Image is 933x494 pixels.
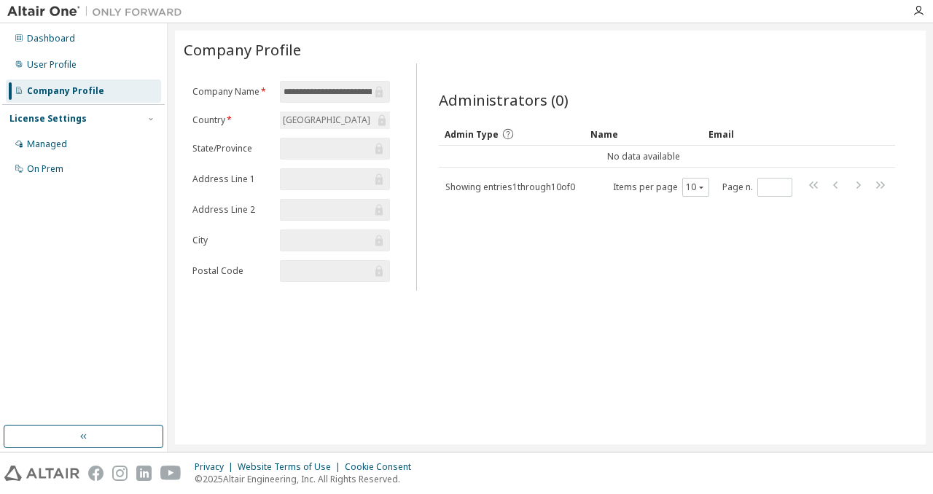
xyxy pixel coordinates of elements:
[238,461,345,473] div: Website Terms of Use
[613,178,709,197] span: Items per page
[27,85,104,97] div: Company Profile
[280,111,389,129] div: [GEOGRAPHIC_DATA]
[722,178,792,197] span: Page n.
[112,466,128,481] img: instagram.svg
[445,128,499,141] span: Admin Type
[192,265,271,277] label: Postal Code
[590,122,698,146] div: Name
[88,466,104,481] img: facebook.svg
[445,181,575,193] span: Showing entries 1 through 10 of 0
[281,112,372,128] div: [GEOGRAPHIC_DATA]
[27,59,77,71] div: User Profile
[192,143,271,154] label: State/Province
[345,461,420,473] div: Cookie Consent
[195,473,420,485] p: © 2025 Altair Engineering, Inc. All Rights Reserved.
[27,138,67,150] div: Managed
[192,235,271,246] label: City
[686,181,706,193] button: 10
[27,33,75,44] div: Dashboard
[7,4,190,19] img: Altair One
[708,122,770,146] div: Email
[136,466,152,481] img: linkedin.svg
[9,113,87,125] div: License Settings
[4,466,79,481] img: altair_logo.svg
[27,163,63,175] div: On Prem
[439,90,569,110] span: Administrators (0)
[192,173,271,185] label: Address Line 1
[195,461,238,473] div: Privacy
[184,39,301,60] span: Company Profile
[439,146,849,168] td: No data available
[160,466,181,481] img: youtube.svg
[192,204,271,216] label: Address Line 2
[192,86,271,98] label: Company Name
[192,114,271,126] label: Country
